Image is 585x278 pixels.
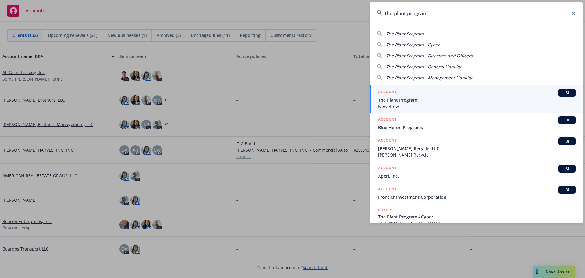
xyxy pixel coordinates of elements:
span: BI [561,139,573,144]
span: New Brew [378,103,576,110]
span: The Plant Program - Management Liability [386,75,472,81]
h5: ACCOUNT [378,89,397,96]
a: ACCOUNTBIBlue Heron Programs [370,113,583,134]
h5: ACCOUNT [378,116,397,124]
span: BI [561,117,573,123]
span: The Plant Program - Cyber [378,214,576,220]
span: The Plant Program - Cyber [386,42,440,48]
input: Search... [370,2,583,24]
a: ACCOUNTBIXperi, Inc. [370,161,583,182]
span: BI [561,187,573,193]
span: AB-6719435-02, [DATE]-[DATE] [378,220,576,226]
a: ACCOUNTBIThe Plant ProgramNew Brew [370,85,583,113]
h5: ACCOUNT [378,165,397,172]
span: The Plant Program [378,97,576,103]
span: BI [561,90,573,96]
h5: POLICY [378,207,392,213]
span: The Plant Program [386,31,424,37]
span: [PERSON_NAME] Recycle [378,152,576,158]
span: [PERSON_NAME] Recycle, LLC [378,145,576,152]
span: Xperi, Inc. [378,173,576,179]
h5: ACCOUNT [378,186,397,193]
a: ACCOUNTBI[PERSON_NAME] Recycle, LLC[PERSON_NAME] Recycle [370,134,583,161]
span: Blue Heron Programs [378,124,576,131]
a: ACCOUNTBIFrontier Investment Corporation [370,182,583,204]
a: POLICYThe Plant Program - CyberAB-6719435-02, [DATE]-[DATE] [370,204,583,230]
h5: ACCOUNT [378,137,397,145]
span: The Plant Program - Directors and Officers [386,53,473,59]
span: Frontier Investment Corporation [378,194,576,200]
span: BI [561,166,573,171]
span: The Plant Program - General Liability [386,64,461,70]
